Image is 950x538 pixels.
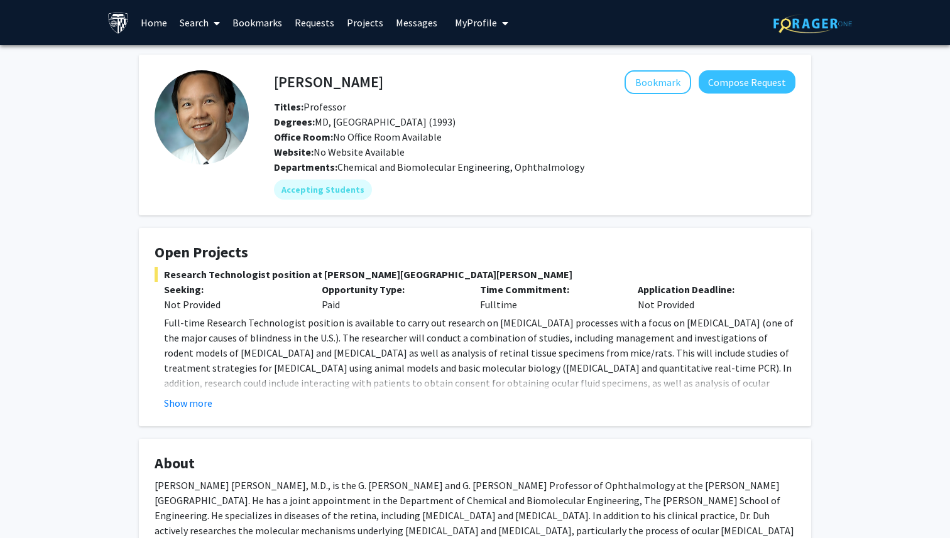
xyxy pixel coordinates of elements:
b: Office Room: [274,131,333,143]
b: Titles: [274,100,303,113]
span: MD, [GEOGRAPHIC_DATA] (1993) [274,116,456,128]
h4: Open Projects [155,244,795,262]
img: Johns Hopkins University Logo [107,12,129,34]
button: Compose Request to Elia Duh [699,70,795,94]
a: Requests [288,1,341,45]
span: Chemical and Biomolecular Engineering, Ophthalmology [337,161,584,173]
p: Seeking: [164,282,303,297]
span: Professor [274,100,346,113]
a: Home [134,1,173,45]
a: Messages [390,1,444,45]
p: Time Commitment: [480,282,619,297]
b: Website: [274,146,314,158]
div: Paid [312,282,470,312]
p: Full-time Research Technologist position is available to carry out research on [MEDICAL_DATA] pro... [164,315,795,406]
a: Search [173,1,226,45]
span: My Profile [455,16,497,29]
b: Departments: [274,161,337,173]
span: No Office Room Available [274,131,442,143]
span: No Website Available [274,146,405,158]
b: Degrees: [274,116,315,128]
iframe: Chat [9,482,53,529]
h4: [PERSON_NAME] [274,70,383,94]
button: Add Elia Duh to Bookmarks [625,70,691,94]
img: ForagerOne Logo [773,14,852,33]
div: Not Provided [164,297,303,312]
p: Application Deadline: [638,282,777,297]
div: Fulltime [471,282,628,312]
a: Projects [341,1,390,45]
button: Show more [164,395,212,411]
h4: About [155,455,795,473]
span: Research Technologist position at [PERSON_NAME][GEOGRAPHIC_DATA][PERSON_NAME] [155,267,795,282]
div: Not Provided [628,282,786,312]
img: Profile Picture [155,70,249,164]
mat-chip: Accepting Students [274,180,372,200]
p: Opportunity Type: [322,282,461,297]
a: Bookmarks [226,1,288,45]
